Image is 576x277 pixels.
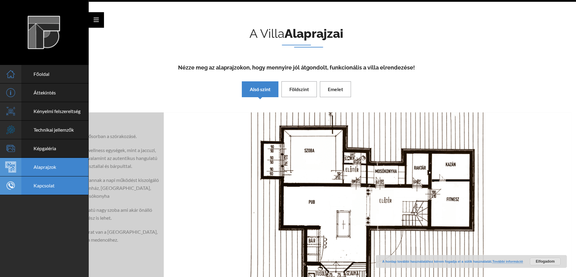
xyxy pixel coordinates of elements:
p: A honlap további használatához kérem fogadja el a sütik használatát. [382,257,560,265]
img: Eladó Villa - Gallery b e1635629138997 [6,144,15,153]
button: Elfogadom [530,258,560,265]
span: Földszint [289,86,309,92]
span: Emelet [328,86,343,92]
span: Kényelmi felszereltség [34,108,80,114]
span: Áttekintés [34,90,56,95]
p: Ugyancsak ezen a szinten vannak a napi működést kiszolgáló helyiségek is, mint kazánház, [GEOGRAP... [33,176,159,200]
p: Az Alsó szint elsősorban a szórakozásé. [33,132,159,140]
p: A jaccuziból közvetlen kijárat van a [GEOGRAPHIC_DATA], illetve a medencéhez. [33,228,159,244]
a: Emelet [320,81,351,97]
img: Eladó Villa - Menu icon11 hover [7,182,15,190]
a: Földszint [281,81,317,97]
a: További információ [492,260,523,264]
span: Főoldal [34,71,49,77]
a: Alsó szint [242,81,278,97]
img: Eladó Villa - Menu icon1 [6,70,15,78]
h6: 176 m2 [60,270,159,276]
img: Eladó Villa - Technical b e1635801976352 [6,126,15,134]
span: Kapcsolat [34,183,55,188]
img: Eladó Villa - Amenities b e1635801143783 [6,107,15,115]
span: Alaprajzok [34,164,56,170]
img: Eladó Villa - Menu icon2 [6,88,15,97]
span: Alaprajzai [284,26,343,41]
img: Eladó Villa - Alaprajz w e1635628547163 [5,162,16,172]
h6: Nézze meg az alaprajzokon, hogy mennyire jól átgondolt, funkcionális a villa elrendezése! [21,64,571,71]
span: Technikai jellemzők [34,127,74,133]
p: valamint egy saját bejáratú nagy szoba ami akár önálló lakrész is lehet. [33,206,159,222]
span: Képgaléria [34,145,56,151]
h2: A Villa [21,26,571,48]
span: Alsó szint [250,86,270,92]
p: Itt találhatók a belsőtéri wellness egységek, mint a jaccuzi, szauna, zuhanyzó, fitness valamint ... [33,146,159,170]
